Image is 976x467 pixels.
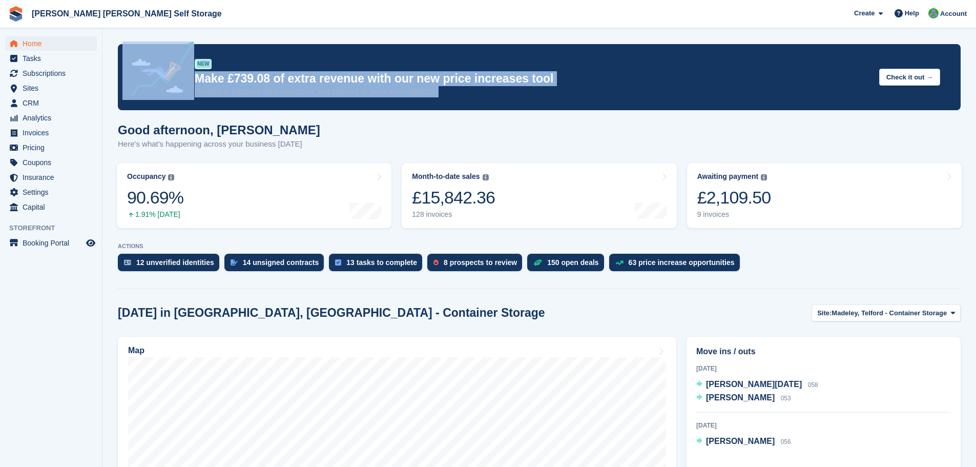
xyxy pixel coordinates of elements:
a: menu [5,126,97,140]
a: Occupancy 90.69% 1.91% [DATE] [117,163,391,228]
div: [DATE] [696,421,951,430]
div: Occupancy [127,172,165,181]
a: 12 unverified identities [118,254,224,276]
div: 63 price increase opportunities [629,258,735,267]
img: icon-info-grey-7440780725fd019a000dd9b08b2336e03edf1995a4989e88bcd33f0948082b44.svg [483,174,489,180]
h2: Map [128,346,144,355]
button: Site: Madeley, Telford - Container Storage [812,304,961,321]
div: £15,842.36 [412,187,495,208]
span: CRM [23,96,84,110]
a: menu [5,96,97,110]
img: price-adjustments-announcement-icon-8257ccfd72463d97f412b2fc003d46551f7dbcb40ab6d574587a9cd5c0d94... [122,42,194,100]
p: Rooted in industry best practices, but tailored to your subscriptions. [195,86,871,97]
a: menu [5,170,97,185]
span: Site: [817,308,832,318]
span: Tasks [23,51,84,66]
div: 12 unverified identities [136,258,214,267]
a: menu [5,111,97,125]
span: Pricing [23,140,84,155]
a: menu [5,36,97,51]
div: 90.69% [127,187,183,208]
a: menu [5,200,97,214]
span: Invoices [23,126,84,140]
span: Insurance [23,170,84,185]
div: NEW [195,59,212,69]
a: menu [5,155,97,170]
a: menu [5,185,97,199]
img: prospect-51fa495bee0391a8d652442698ab0144808aea92771e9ea1ae160a38d050c398.svg [433,259,439,266]
a: [PERSON_NAME] [PERSON_NAME] Self Storage [28,5,226,22]
img: Tom Spickernell [928,8,939,18]
img: verify_identity-adf6edd0f0f0b5bbfe63781bf79b02c33cf7c696d77639b501bdc392416b5a36.svg [124,259,131,266]
img: icon-info-grey-7440780725fd019a000dd9b08b2336e03edf1995a4989e88bcd33f0948082b44.svg [168,174,174,180]
span: Home [23,36,84,51]
a: menu [5,140,97,155]
h1: Good afternoon, [PERSON_NAME] [118,123,320,137]
img: deal-1b604bf984904fb50ccaf53a9ad4b4a5d6e5aea283cecdc64d6e3604feb123c2.svg [533,259,542,266]
button: Check it out → [879,69,940,86]
a: [PERSON_NAME] 053 [696,392,791,405]
a: 150 open deals [527,254,609,276]
a: [PERSON_NAME][DATE] 058 [696,378,818,392]
span: Help [905,8,919,18]
a: Month-to-date sales £15,842.36 128 invoices [402,163,676,228]
div: Month-to-date sales [412,172,480,181]
img: stora-icon-8386f47178a22dfd0bd8f6a31ec36ba5ce8667c1dd55bd0f319d3a0aa187defe.svg [8,6,24,22]
a: Preview store [85,237,97,249]
div: £2,109.50 [697,187,771,208]
a: menu [5,236,97,250]
span: Subscriptions [23,66,84,80]
span: Coupons [23,155,84,170]
a: menu [5,51,97,66]
div: 150 open deals [547,258,598,267]
div: [DATE] [696,364,951,373]
img: price_increase_opportunities-93ffe204e8149a01c8c9dc8f82e8f89637d9d84a8eef4429ea346261dce0b2c0.svg [615,260,624,265]
h2: Move ins / outs [696,346,951,358]
span: [PERSON_NAME][DATE] [706,380,802,389]
img: task-75834270c22a3079a89374b754ae025e5fb1db73e45f91037f5363f120a921f8.svg [335,259,341,266]
a: 8 prospects to review [427,254,527,276]
span: Create [854,8,875,18]
p: ACTIONS [118,243,961,250]
a: 13 tasks to complete [329,254,427,276]
img: icon-info-grey-7440780725fd019a000dd9b08b2336e03edf1995a4989e88bcd33f0948082b44.svg [761,174,767,180]
p: Make £739.08 of extra revenue with our new price increases tool [195,71,871,86]
span: Analytics [23,111,84,125]
img: contract_signature_icon-13c848040528278c33f63329250d36e43548de30e8caae1d1a13099fd9432cc5.svg [231,259,238,266]
div: 8 prospects to review [444,258,517,267]
span: Capital [23,200,84,214]
span: 058 [808,381,818,389]
a: [PERSON_NAME] 056 [696,435,791,449]
a: menu [5,81,97,95]
div: 128 invoices [412,210,495,219]
h2: [DATE] in [GEOGRAPHIC_DATA], [GEOGRAPHIC_DATA] - Container Storage [118,306,545,320]
div: 1.91% [DATE] [127,210,183,219]
span: [PERSON_NAME] [706,393,775,402]
p: Here's what's happening across your business [DATE] [118,138,320,150]
span: 056 [781,438,791,445]
span: Booking Portal [23,236,84,250]
a: Awaiting payment £2,109.50 9 invoices [687,163,962,228]
span: Sites [23,81,84,95]
span: Account [940,9,967,19]
span: Settings [23,185,84,199]
a: menu [5,66,97,80]
a: 63 price increase opportunities [609,254,745,276]
span: Madeley, Telford - Container Storage [832,308,947,318]
span: 053 [781,395,791,402]
span: Storefront [9,223,102,233]
div: Awaiting payment [697,172,759,181]
div: 13 tasks to complete [346,258,417,267]
div: 14 unsigned contracts [243,258,319,267]
a: 14 unsigned contracts [224,254,329,276]
div: 9 invoices [697,210,771,219]
span: [PERSON_NAME] [706,437,775,445]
